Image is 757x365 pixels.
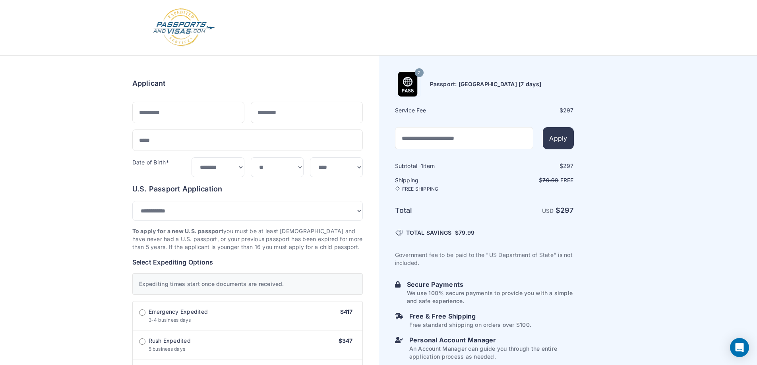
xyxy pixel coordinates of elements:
h6: Select Expediting Options [132,257,363,267]
p: $ [485,176,574,184]
p: Government fee to be paid to the "US Department of State" is not included. [395,251,574,267]
h6: Subtotal · item [395,162,484,170]
span: 297 [563,107,574,114]
h6: Free & Free Shipping [409,311,531,321]
span: TOTAL SAVINGS [406,229,452,237]
span: $417 [340,308,353,315]
button: Apply [543,127,573,149]
div: $ [485,162,574,170]
h6: U.S. Passport Application [132,183,363,195]
div: $ [485,106,574,114]
strong: $ [556,206,574,214]
div: Expediting times start once documents are received. [132,273,363,295]
img: Product Name [395,72,420,97]
span: Free [560,177,574,183]
h6: Personal Account Manager [409,335,574,345]
label: Date of Birth* [132,159,169,166]
span: $347 [339,337,353,344]
strong: To apply for a new U.S. passport [132,228,224,234]
p: Free standard shipping on orders over $100. [409,321,531,329]
p: An Account Manager can guide you through the entire application process as needed. [409,345,574,361]
span: 1 [421,162,423,169]
span: 297 [560,206,574,214]
h6: Applicant [132,78,166,89]
span: 7 [418,68,420,78]
h6: Total [395,205,484,216]
h6: Shipping [395,176,484,192]
img: Logo [152,8,215,47]
span: Rush Expedited [149,337,191,345]
span: 3-4 business days [149,317,191,323]
span: 5 business days [149,346,186,352]
span: Emergency Expedited [149,308,208,316]
span: 79.99 [459,229,474,236]
span: 79.99 [542,177,558,183]
span: 297 [563,162,574,169]
span: FREE SHIPPING [402,186,439,192]
span: $ [455,229,474,237]
h6: Passport: [GEOGRAPHIC_DATA] [7 days] [430,80,542,88]
p: We use 100% secure payments to provide you with a simple and safe experience. [407,289,574,305]
h6: Service Fee [395,106,484,114]
p: you must be at least [DEMOGRAPHIC_DATA] and have never had a U.S. passport, or your previous pass... [132,227,363,251]
span: USD [542,207,554,214]
h6: Secure Payments [407,280,574,289]
div: Open Intercom Messenger [730,338,749,357]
